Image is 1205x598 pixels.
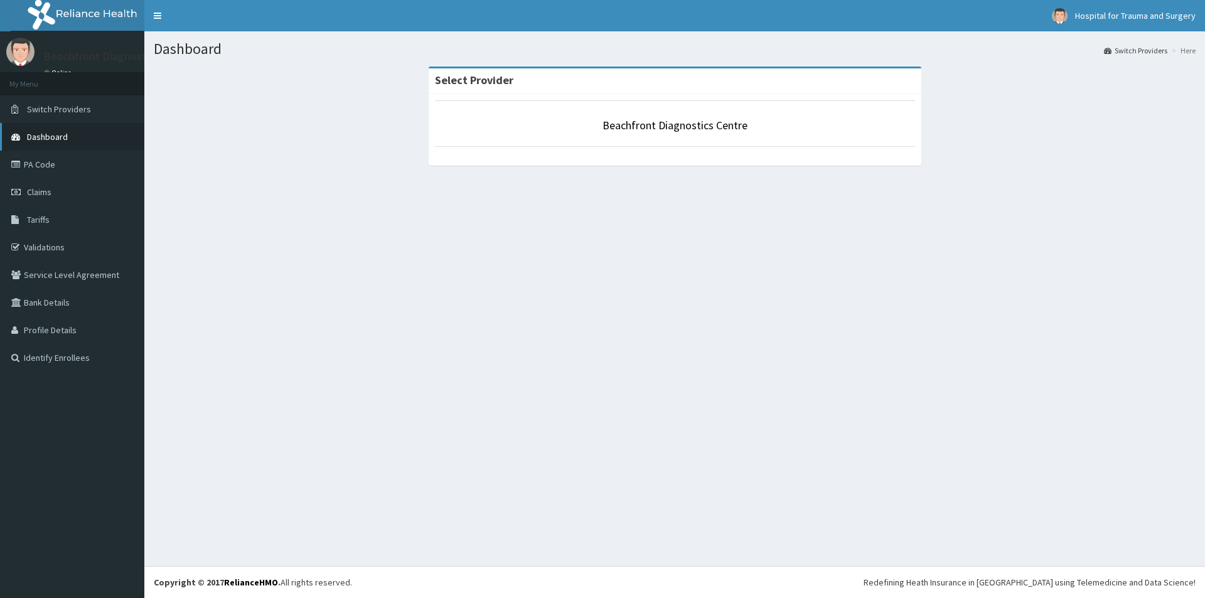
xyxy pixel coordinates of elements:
[27,104,91,115] span: Switch Providers
[44,51,196,62] p: Beachfront Diagnostics Centre
[224,577,278,588] a: RelianceHMO
[44,68,74,77] a: Online
[154,577,281,588] strong: Copyright © 2017 .
[1075,10,1196,21] span: Hospital for Trauma and Surgery
[1104,45,1167,56] a: Switch Providers
[144,566,1205,598] footer: All rights reserved.
[154,41,1196,57] h1: Dashboard
[27,186,51,198] span: Claims
[6,38,35,66] img: User Image
[27,214,50,225] span: Tariffs
[435,73,513,87] strong: Select Provider
[602,118,747,132] a: Beachfront Diagnostics Centre
[1169,45,1196,56] li: Here
[27,131,68,142] span: Dashboard
[1052,8,1068,24] img: User Image
[864,576,1196,589] div: Redefining Heath Insurance in [GEOGRAPHIC_DATA] using Telemedicine and Data Science!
